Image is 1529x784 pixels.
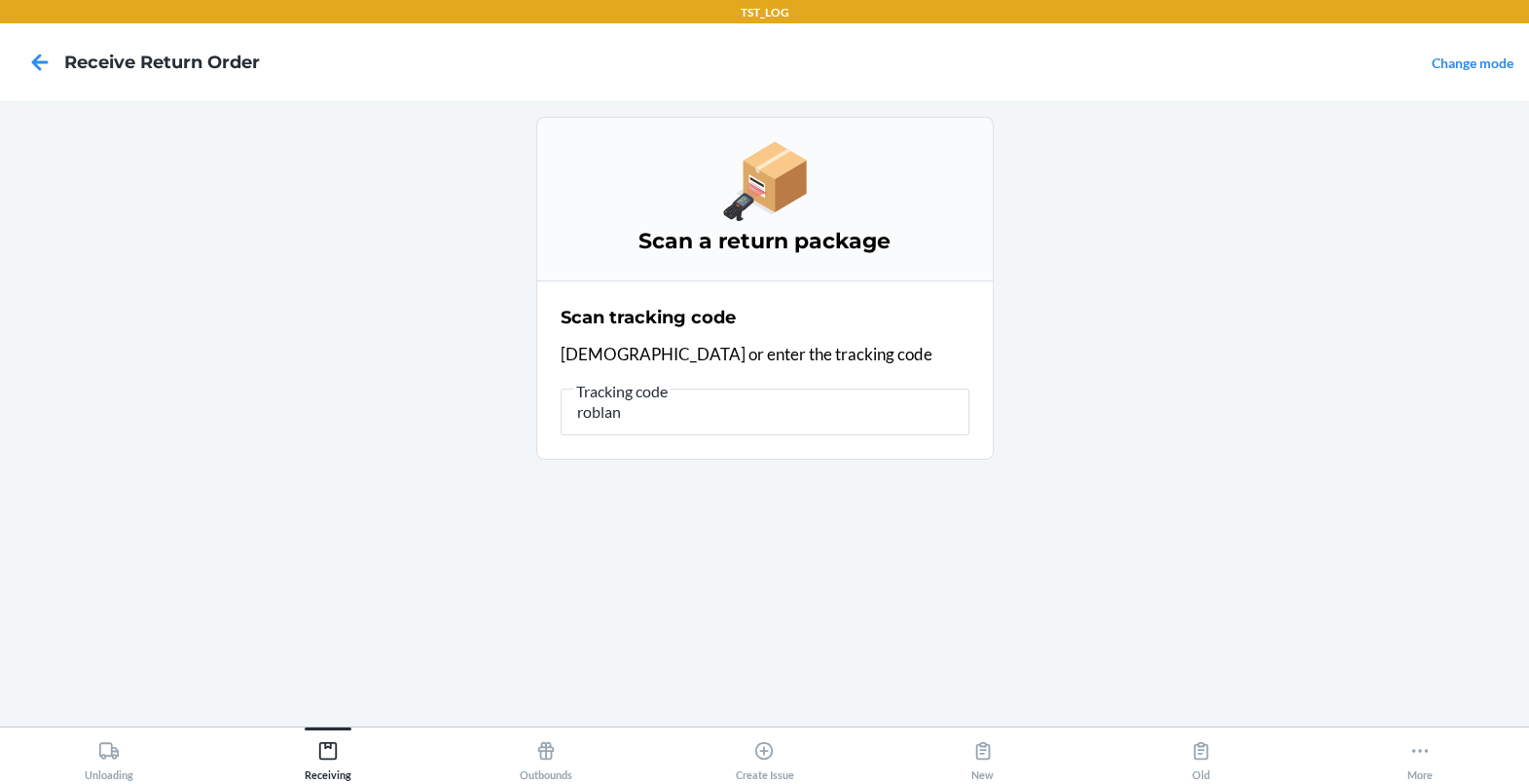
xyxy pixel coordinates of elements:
button: Create Issue [655,728,873,781]
div: More [1407,732,1433,781]
h3: Scan a return package [561,226,969,257]
span: Tracking code [573,382,671,401]
h4: Receive Return Order [64,50,260,75]
button: Receiving [218,728,436,781]
div: Create Issue [735,732,793,781]
button: Old [1092,728,1310,781]
input: Tracking code [561,389,969,435]
h2: Scan tracking code [561,305,736,330]
div: Unloading [85,732,133,781]
p: TST_LOG [741,4,789,21]
button: More [1311,728,1529,781]
div: Outbounds [520,732,572,781]
div: New [971,732,994,781]
div: Receiving [305,732,351,781]
a: Change mode [1432,55,1513,71]
p: [DEMOGRAPHIC_DATA] or enter the tracking code [561,342,969,367]
button: Outbounds [437,728,655,781]
div: Old [1190,732,1212,781]
button: New [874,728,1092,781]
